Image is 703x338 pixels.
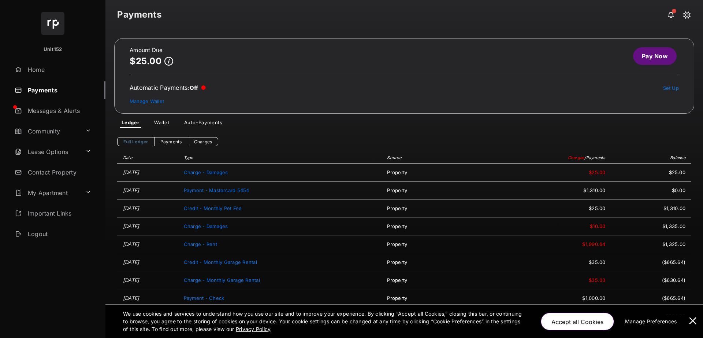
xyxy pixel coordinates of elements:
[130,56,161,66] p: $25.00
[383,271,499,289] td: Property
[178,120,228,128] a: Auto-Payments
[180,152,384,164] th: Type
[236,326,270,332] u: Privacy Policy
[117,137,154,146] a: Full Ledger
[383,152,499,164] th: Source
[188,137,219,146] a: Charges
[609,181,691,199] td: $0.00
[154,137,188,146] a: Payments
[383,181,499,199] td: Property
[383,253,499,271] td: Property
[123,295,140,301] time: [DATE]
[184,187,249,193] span: Payment - Mastercard 5454
[12,205,94,222] a: Important Links
[123,259,140,265] time: [DATE]
[12,225,105,243] a: Logout
[184,295,224,301] span: Payment - Check
[123,277,140,283] time: [DATE]
[148,120,175,128] a: Wallet
[44,46,62,53] p: Unit152
[663,85,679,91] a: Set Up
[12,61,105,78] a: Home
[625,318,680,324] u: Manage Preferences
[130,84,206,91] div: Automatic Payments :
[609,164,691,181] td: $25.00
[12,164,105,181] a: Contact Property
[12,102,105,120] a: Messages & Alerts
[184,169,228,175] span: Charge - Damages
[190,84,198,91] span: Off
[541,313,614,330] button: Accept all Cookies
[609,152,691,164] th: Balance
[12,81,105,99] a: Payments
[609,235,691,253] td: $1,325.00
[503,169,605,175] span: $25.00
[123,169,140,175] time: [DATE]
[383,164,499,181] td: Property
[503,205,605,211] span: $25.00
[609,217,691,235] td: $1,335.00
[184,223,228,229] span: Charge - Damages
[383,289,499,307] td: Property
[503,277,605,283] span: $35.00
[568,155,585,160] span: Charges
[184,205,242,211] span: Credit - Monthly Pet Fee
[116,120,145,128] a: Ledger
[503,187,605,193] span: $1,310.00
[503,259,605,265] span: $35.00
[383,235,499,253] td: Property
[123,187,140,193] time: [DATE]
[609,289,691,307] td: ($665.64)
[503,241,605,247] span: $1,990.64
[130,47,173,53] h2: Amount Due
[41,12,64,35] img: svg+xml;base64,PHN2ZyB4bWxucz0iaHR0cDovL3d3dy53My5vcmcvMjAwMC9zdmciIHdpZHRoPSI2NCIgaGVpZ2h0PSI2NC...
[184,259,257,265] span: Credit - Monthly Garage Rental
[130,98,164,104] a: Manage Wallet
[12,143,82,161] a: Lease Options
[117,10,161,19] strong: Payments
[503,295,605,301] span: $1,000.00
[12,122,82,140] a: Community
[184,241,217,247] span: Charge - Rent
[503,223,605,229] span: $10.00
[584,155,605,160] span: / Payments
[123,223,140,229] time: [DATE]
[117,152,180,164] th: Date
[123,241,140,247] time: [DATE]
[609,253,691,271] td: ($665.64)
[123,205,140,211] time: [DATE]
[123,310,525,333] p: We use cookies and services to understand how you use our site and to improve your experience. By...
[12,184,82,202] a: My Apartment
[609,271,691,289] td: ($630.64)
[609,199,691,217] td: $1,310.00
[383,199,499,217] td: Property
[383,217,499,235] td: Property
[184,277,260,283] span: Charge - Monthly Garage Rental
